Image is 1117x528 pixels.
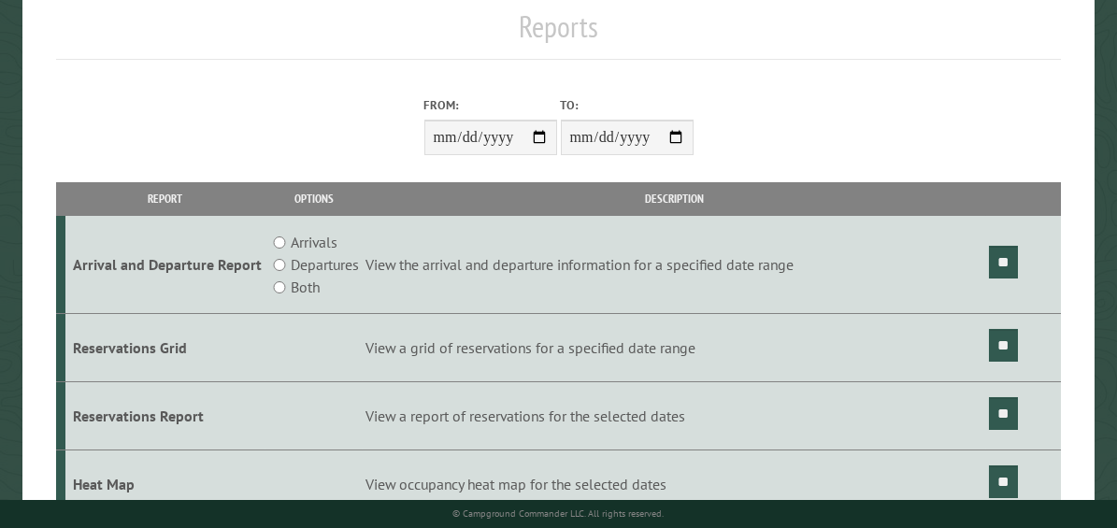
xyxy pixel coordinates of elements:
[65,381,265,450] td: Reservations Report
[363,182,986,215] th: Description
[56,8,1062,60] h1: Reports
[291,276,320,298] label: Both
[363,216,986,314] td: View the arrival and departure information for a specified date range
[291,231,337,253] label: Arrivals
[363,450,986,518] td: View occupancy heat map for the selected dates
[453,507,665,520] small: © Campground Commander LLC. All rights reserved.
[65,450,265,518] td: Heat Map
[265,182,363,215] th: Options
[561,96,694,114] label: To:
[65,216,265,314] td: Arrival and Departure Report
[65,314,265,382] td: Reservations Grid
[65,182,265,215] th: Report
[291,253,359,276] label: Departures
[363,381,986,450] td: View a report of reservations for the selected dates
[424,96,557,114] label: From:
[363,314,986,382] td: View a grid of reservations for a specified date range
